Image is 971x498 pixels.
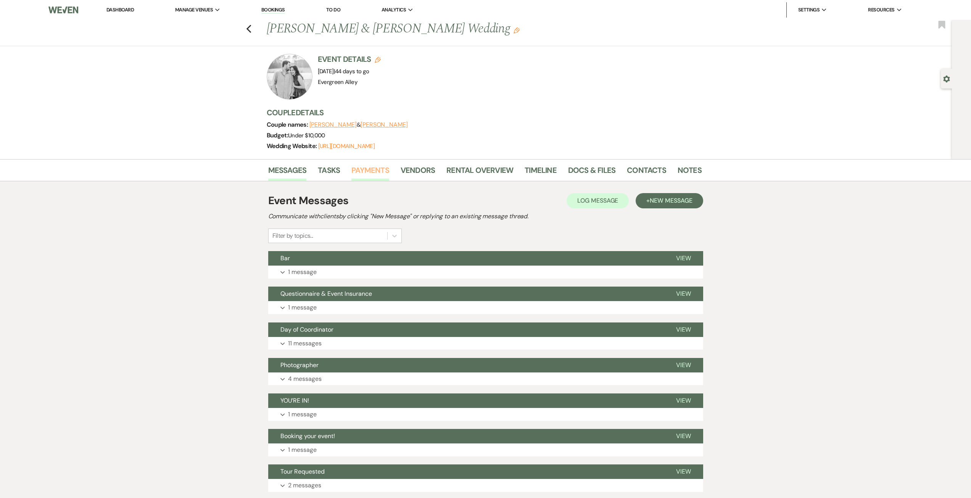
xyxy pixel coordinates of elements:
button: View [664,464,703,479]
span: [DATE] [318,68,369,75]
button: Photographer [268,358,664,372]
span: & [309,121,408,129]
h3: Event Details [318,54,381,64]
p: 4 messages [288,374,322,384]
button: Questionnaire & Event Insurance [268,287,664,301]
span: Couple names: [267,121,309,129]
button: Edit [514,27,520,34]
h2: Communicate with clients by clicking "New Message" or replying to an existing message thread. [268,212,703,221]
a: Messages [268,164,307,181]
a: Bookings [261,6,285,14]
button: View [664,287,703,301]
a: Payments [351,164,389,181]
button: Tour Requested [268,464,664,479]
a: To Do [326,6,340,13]
span: Budget: [267,131,288,139]
button: 1 message [268,408,703,421]
span: Settings [798,6,820,14]
button: 1 message [268,301,703,314]
button: 2 messages [268,479,703,492]
span: Log Message [577,197,618,205]
button: Booking your event! [268,429,664,443]
span: View [676,396,691,405]
a: [URL][DOMAIN_NAME] [318,142,375,150]
a: Tasks [318,164,340,181]
a: Notes [678,164,702,181]
span: | [334,68,369,75]
p: 1 message [288,303,317,313]
button: 1 message [268,266,703,279]
span: View [676,254,691,262]
h3: Couple Details [267,107,694,118]
span: Wedding Website: [267,142,318,150]
span: YOU’RE IN! [280,396,309,405]
button: YOU’RE IN! [268,393,664,408]
span: Day of Coordinator [280,326,333,334]
span: Evergreen Alley [318,78,357,86]
button: [PERSON_NAME] [361,122,408,128]
span: View [676,326,691,334]
span: Manage Venues [175,6,213,14]
h1: [PERSON_NAME] & [PERSON_NAME] Wedding [267,20,609,38]
h1: Event Messages [268,193,349,209]
p: 2 messages [288,480,321,490]
span: View [676,432,691,440]
p: 1 message [288,409,317,419]
span: New Message [650,197,692,205]
button: [PERSON_NAME] [309,122,357,128]
span: Under $10,000 [288,132,325,139]
a: Contacts [627,164,666,181]
span: Bar [280,254,290,262]
span: Questionnaire & Event Insurance [280,290,372,298]
p: 1 message [288,445,317,455]
span: View [676,467,691,475]
a: Vendors [401,164,435,181]
button: 4 messages [268,372,703,385]
span: 44 days to go [335,68,369,75]
button: +New Message [636,193,703,208]
p: 1 message [288,267,317,277]
button: View [664,429,703,443]
button: 1 message [268,443,703,456]
span: Tour Requested [280,467,325,475]
img: Weven Logo [48,2,78,18]
span: Photographer [280,361,319,369]
button: View [664,358,703,372]
span: View [676,361,691,369]
button: Open lead details [943,75,950,82]
button: Log Message [567,193,629,208]
span: Resources [868,6,894,14]
div: Filter by topics... [272,231,313,240]
span: Analytics [382,6,406,14]
span: View [676,290,691,298]
button: View [664,393,703,408]
a: Rental Overview [446,164,513,181]
a: Dashboard [106,6,134,13]
button: 11 messages [268,337,703,350]
button: View [664,322,703,337]
a: Docs & Files [568,164,615,181]
button: Day of Coordinator [268,322,664,337]
span: Booking your event! [280,432,335,440]
p: 11 messages [288,338,322,348]
a: Timeline [525,164,557,181]
button: Bar [268,251,664,266]
button: View [664,251,703,266]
